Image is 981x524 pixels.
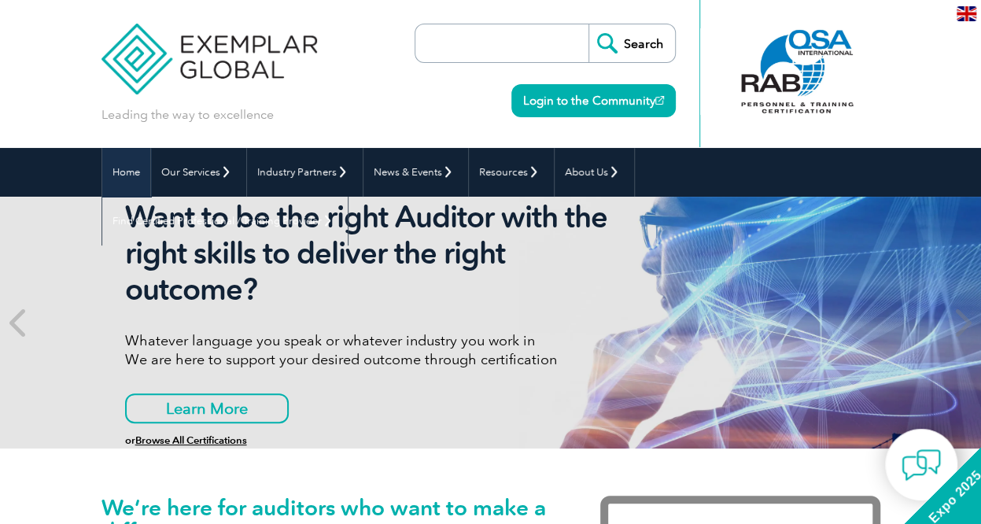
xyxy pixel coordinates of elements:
[125,331,608,369] p: Whatever language you speak or whatever industry you work in We are here to support your desired ...
[363,148,468,197] a: News & Events
[511,84,676,117] a: Login to the Community
[469,148,554,197] a: Resources
[957,6,976,21] img: en
[151,148,246,197] a: Our Services
[588,24,675,62] input: Search
[125,393,289,423] a: Learn More
[125,199,608,308] h2: Want to be the right Auditor with the right skills to deliver the right outcome?
[102,148,150,197] a: Home
[135,434,247,446] a: Browse All Certifications
[555,148,634,197] a: About Us
[101,106,274,124] p: Leading the way to excellence
[902,445,941,485] img: contact-chat.png
[655,96,664,105] img: open_square.png
[125,435,608,446] h6: or
[102,197,348,245] a: Find Certified Professional / Training Provider
[247,148,363,197] a: Industry Partners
